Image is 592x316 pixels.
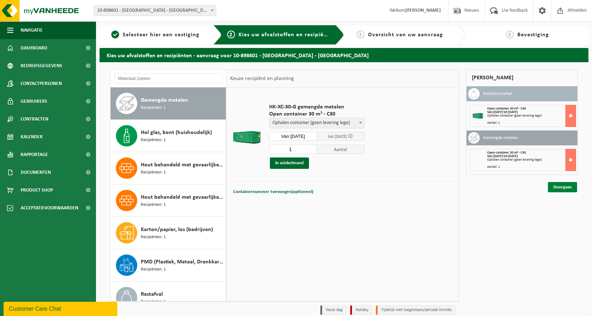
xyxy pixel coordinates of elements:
span: Karton/papier, los (bedrijven) [141,225,213,234]
span: Open container 30 m³ - C30 [269,111,364,118]
div: Keuze recipiënt en planning [226,70,298,87]
strong: [PERSON_NAME] [405,8,441,13]
div: Ophalen container (geen levering lege) [487,158,576,162]
h3: Gemengde metalen [483,132,518,144]
span: Ophalen container (geen levering lege) [270,118,364,128]
span: HK-XC-30-G gemengde metalen [269,103,364,111]
span: Overzicht van uw aanvraag [368,32,443,38]
span: 3 [357,31,364,38]
span: Contracten [21,110,48,128]
span: Documenten [21,164,51,181]
span: Hout behandeld met gevaarlijke producten (C), treinbilzen [141,193,224,202]
span: Recipiënten: 1 [141,299,166,305]
button: Restafval Recipiënten: 1 [111,282,226,314]
button: In winkelmand [270,157,309,169]
a: Doorgaan [548,182,577,192]
h2: Kies uw afvalstoffen en recipiënten - aanvraag voor 10-898601 - [GEOGRAPHIC_DATA] - [GEOGRAPHIC_D... [100,48,588,62]
h3: Bedrijfsrestafval [483,88,512,100]
span: Containernummer toevoegen(optioneel) [233,189,313,194]
div: Ophalen container (geen levering lege) [487,114,576,118]
span: Open container 40 m³ - C40 [487,107,526,111]
span: 4 [506,31,514,38]
input: Materiaal zoeken [114,73,223,84]
span: Bevestiging [517,32,549,38]
span: Recipiënten: 1 [141,105,166,111]
button: Containernummer toevoegen(optioneel) [233,187,314,197]
span: 10-898601 - BRANDWEERSCHOOL PAULO - MENDONK [94,6,216,16]
a: 1Selecteer hier een vestiging [103,31,208,39]
span: Acceptatievoorwaarden [21,199,78,217]
button: PMD (Plastiek, Metaal, Drankkartons) (bedrijven) Recipiënten: 1 [111,249,226,282]
span: Gebruikers [21,92,47,110]
span: Gemengde metalen [141,96,188,105]
li: Holiday [350,305,372,315]
span: Dashboard [21,39,47,57]
span: Aantal [317,145,364,154]
button: Gemengde metalen Recipiënten: 1 [111,87,226,120]
iframe: chat widget [4,300,119,316]
span: Contactpersonen [21,75,62,92]
span: Open container 30 m³ - C30 [487,151,526,155]
span: Selecteer hier een vestiging [123,32,199,38]
div: Aantal: 1 [487,121,576,125]
span: 1 [111,31,119,38]
span: Restafval [141,290,163,299]
button: Karton/papier, los (bedrijven) Recipiënten: 1 [111,217,226,249]
span: Recipiënten: 1 [141,266,166,273]
span: Recipiënten: 1 [141,169,166,176]
span: tot [DATE] [328,134,347,139]
span: 2 [227,31,235,38]
button: Hout behandeld met gevaarlijke producten (C), treinbilzen Recipiënten: 1 [111,184,226,217]
span: Bedrijfsgegevens [21,57,62,75]
div: Aantal: 1 [487,165,576,169]
span: Recipiënten: 1 [141,234,166,241]
span: Navigatie [21,21,43,39]
span: Hout behandeld met gevaarlijke producten (C ) [141,161,224,169]
li: Tijdelijk niet toegestaan/période limitée [376,305,455,315]
button: Hout behandeld met gevaarlijke producten (C ) Recipiënten: 1 [111,152,226,184]
button: Hol glas, bont (huishoudelijk) Recipiënten: 1 [111,120,226,152]
strong: Van [DATE] tot [DATE] [487,110,518,114]
div: [PERSON_NAME] [466,69,578,86]
span: PMD (Plastiek, Metaal, Drankkartons) (bedrijven) [141,258,224,266]
span: 10-898601 - BRANDWEERSCHOOL PAULO - MENDONK [94,5,216,16]
span: Rapportage [21,146,48,164]
strong: Van [DATE] tot [DATE] [487,154,518,158]
span: Product Shop [21,181,53,199]
span: Ophalen container (geen levering lege) [269,118,364,128]
span: Recipiënten: 1 [141,202,166,208]
input: Selecteer datum [269,132,317,141]
span: Kalender [21,128,43,146]
li: Vaste dag [320,305,347,315]
span: Recipiënten: 1 [141,137,166,144]
span: Hol glas, bont (huishoudelijk) [141,128,212,137]
span: Kies uw afvalstoffen en recipiënten [239,32,336,38]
